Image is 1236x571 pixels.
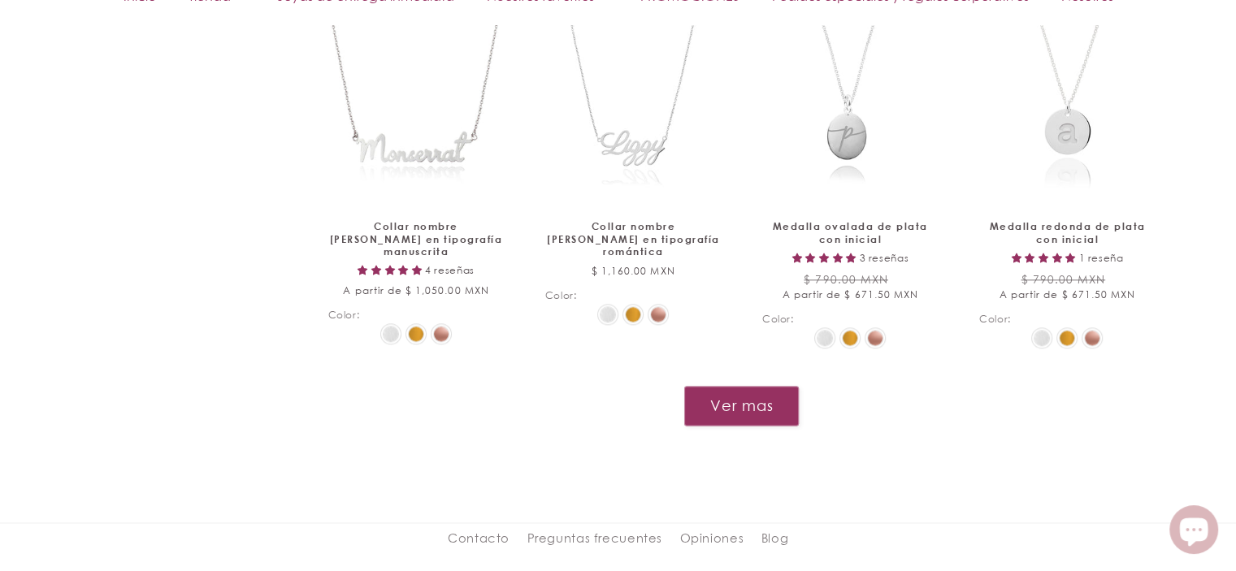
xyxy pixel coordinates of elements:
a: Opiniones [679,523,744,552]
a: Collar nombre [PERSON_NAME] en tipografía manuscrita [328,220,505,258]
a: Collar nombre [PERSON_NAME] en tipografía romántica [545,220,722,258]
a: Preguntas frecuentes [527,523,662,552]
button: Ver mas [684,386,799,426]
inbox-online-store-chat: Chat de la tienda online Shopify [1164,505,1223,558]
a: Medalla redonda de plata con inicial [979,220,1156,245]
a: Medalla ovalada de plata con inicial [762,220,939,245]
a: Contacto [448,528,510,553]
a: Blog [761,523,788,552]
